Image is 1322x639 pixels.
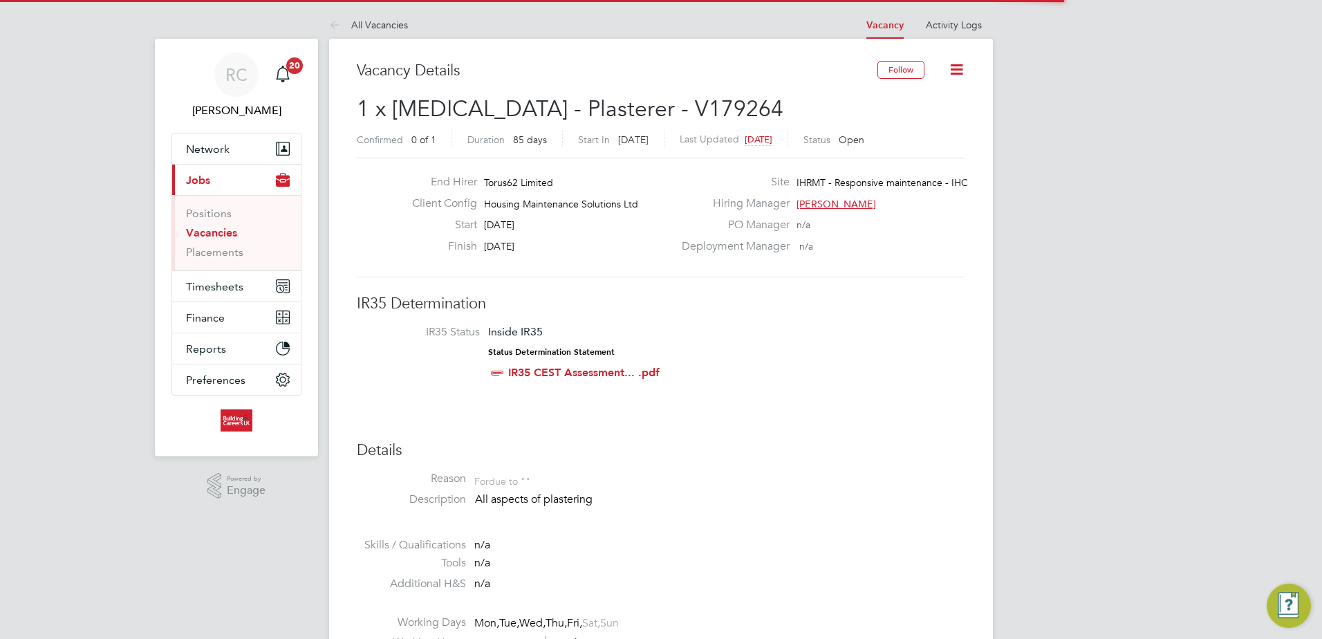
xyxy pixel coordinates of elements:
[401,175,477,189] label: End Hirer
[357,61,877,81] h3: Vacancy Details
[803,133,830,146] label: Status
[357,492,466,507] label: Description
[221,409,252,432] img: buildingcareersuk-logo-retina.png
[578,133,610,146] label: Start In
[499,616,519,630] span: Tue,
[186,280,243,293] span: Timesheets
[371,325,480,340] label: IR35 Status
[357,294,965,314] h3: IR35 Determination
[172,364,301,395] button: Preferences
[484,219,514,231] span: [DATE]
[171,409,301,432] a: Go to home page
[171,53,301,119] a: RC[PERSON_NAME]
[673,218,790,232] label: PO Manager
[357,95,783,122] span: 1 x [MEDICAL_DATA] - Plasterer - V179264
[474,538,490,552] span: n/a
[269,53,297,97] a: 20
[186,174,210,187] span: Jobs
[484,176,553,189] span: Torus62 Limited
[401,218,477,232] label: Start
[357,577,466,591] label: Additional H&S
[172,195,301,270] div: Jobs
[186,311,225,324] span: Finance
[877,61,924,79] button: Follow
[475,492,965,507] p: All aspects of plastering
[618,133,649,146] span: [DATE]
[839,133,864,146] span: Open
[673,175,790,189] label: Site
[474,556,490,570] span: n/a
[488,325,543,338] span: Inside IR35
[357,472,466,486] label: Reason
[171,102,301,119] span: Rhys Cook
[673,239,790,254] label: Deployment Manager
[508,366,660,379] a: IR35 CEST Assessment... .pdf
[926,19,982,31] a: Activity Logs
[155,39,318,456] nav: Main navigation
[474,472,530,488] div: For due to ""
[172,271,301,302] button: Timesheets
[680,133,739,145] label: Last Updated
[225,66,248,84] span: RC
[186,226,237,239] a: Vacancies
[227,485,266,497] span: Engage
[474,616,499,630] span: Mon,
[866,19,904,31] a: Vacancy
[546,616,567,630] span: Thu,
[186,246,243,259] a: Placements
[673,196,790,211] label: Hiring Manager
[286,57,303,74] span: 20
[797,198,876,210] span: [PERSON_NAME]
[207,473,266,499] a: Powered byEngage
[227,473,266,485] span: Powered by
[186,373,245,387] span: Preferences
[484,240,514,252] span: [DATE]
[797,219,810,231] span: n/a
[357,615,466,630] label: Working Days
[401,196,477,211] label: Client Config
[357,441,965,461] h3: Details
[357,556,466,571] label: Tools
[401,239,477,254] label: Finish
[519,616,546,630] span: Wed,
[745,133,772,145] span: [DATE]
[172,333,301,364] button: Reports
[582,616,600,630] span: Sat,
[567,616,582,630] span: Fri,
[186,207,232,220] a: Positions
[172,133,301,164] button: Network
[474,577,490,591] span: n/a
[357,538,466,553] label: Skills / Qualifications
[600,616,619,630] span: Sun
[799,240,813,252] span: n/a
[488,347,615,357] strong: Status Determination Statement
[172,302,301,333] button: Finance
[513,133,547,146] span: 85 days
[329,19,408,31] a: All Vacancies
[467,133,505,146] label: Duration
[186,342,226,355] span: Reports
[172,165,301,195] button: Jobs
[411,133,436,146] span: 0 of 1
[484,198,638,210] span: Housing Maintenance Solutions Ltd
[1267,584,1311,628] button: Engage Resource Center
[186,142,230,156] span: Network
[797,176,968,189] span: IHRMT - Responsive maintenance - IHC
[357,133,403,146] label: Confirmed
